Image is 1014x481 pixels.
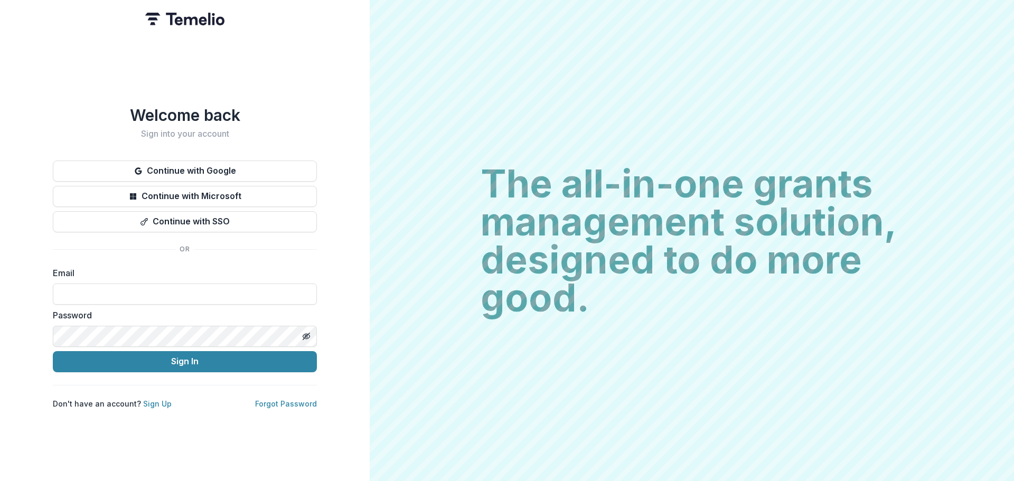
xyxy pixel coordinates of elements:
a: Sign Up [143,399,172,408]
img: Temelio [145,13,224,25]
label: Email [53,267,311,279]
button: Continue with Google [53,161,317,182]
button: Toggle password visibility [298,328,315,345]
button: Sign In [53,351,317,372]
h2: Sign into your account [53,129,317,139]
a: Forgot Password [255,399,317,408]
button: Continue with SSO [53,211,317,232]
button: Continue with Microsoft [53,186,317,207]
label: Password [53,309,311,322]
p: Don't have an account? [53,398,172,409]
h1: Welcome back [53,106,317,125]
